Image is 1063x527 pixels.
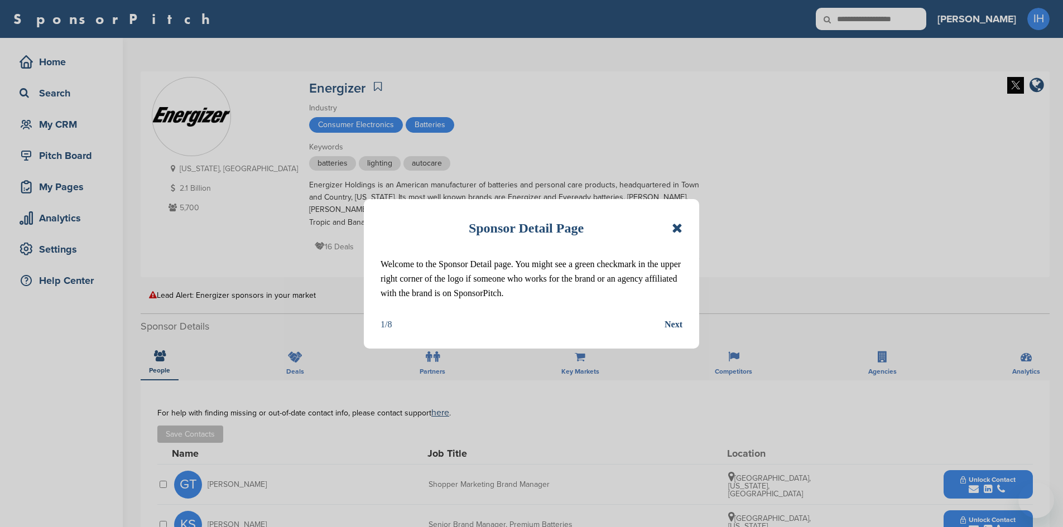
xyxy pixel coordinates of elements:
div: 1/8 [381,317,392,332]
iframe: Button to launch messaging window [1018,482,1054,518]
p: Welcome to the Sponsor Detail page. You might see a green checkmark in the upper right corner of ... [381,257,682,301]
button: Next [665,317,682,332]
h1: Sponsor Detail Page [469,216,584,240]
